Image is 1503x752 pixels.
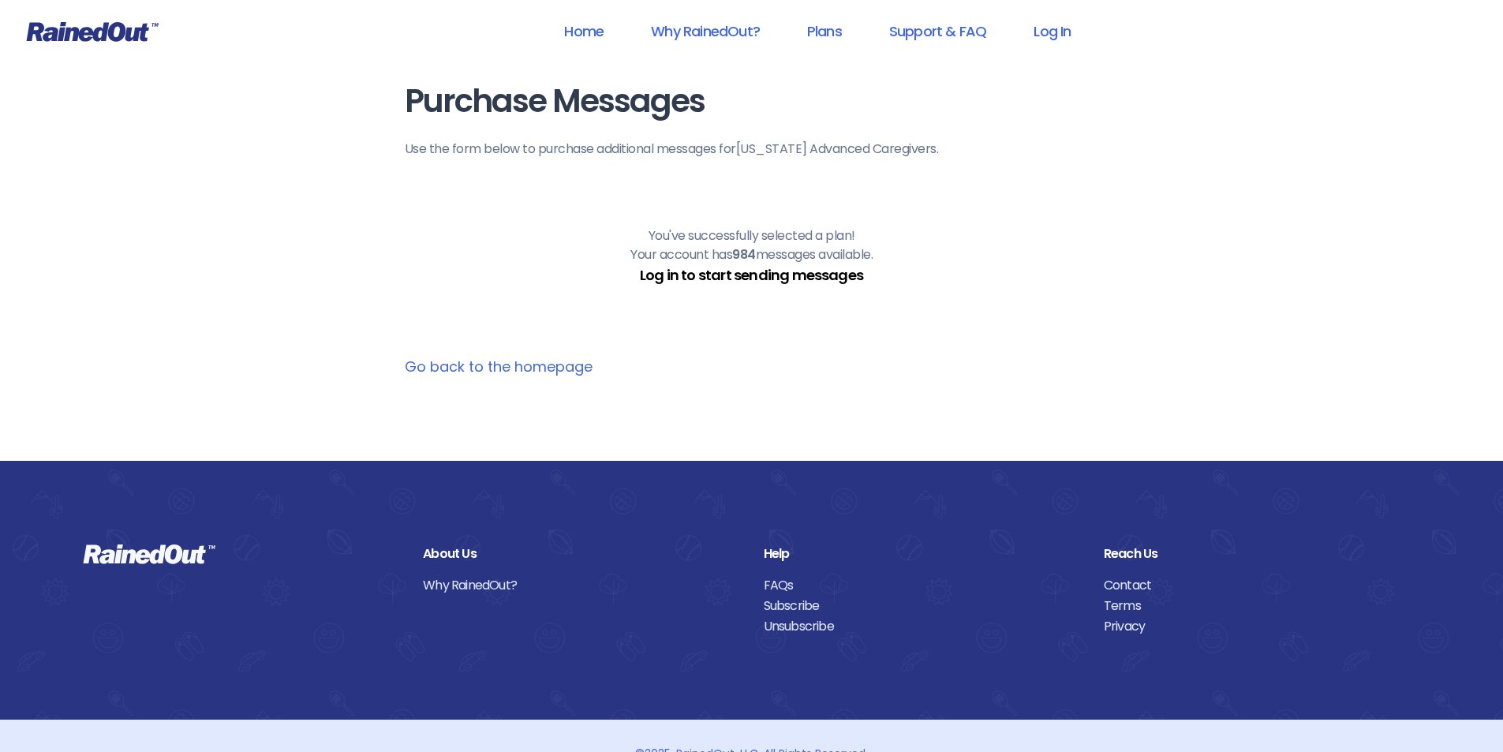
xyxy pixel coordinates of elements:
[405,357,593,376] a: Go back to the homepage
[732,245,756,264] b: 984
[630,245,873,264] p: Your account has messages available.
[630,13,780,49] a: Why RainedOut?
[423,544,739,564] div: About Us
[544,13,624,49] a: Home
[764,596,1080,616] a: Subscribe
[1013,13,1091,49] a: Log In
[640,265,863,285] a: Log in to start sending messages
[764,544,1080,564] div: Help
[1104,575,1420,596] a: Contact
[649,226,855,245] p: You've successfully selected a plan!
[764,616,1080,637] a: Unsubscribe
[423,575,739,596] a: Why RainedOut?
[764,575,1080,596] a: FAQs
[1104,544,1420,564] div: Reach Us
[787,13,862,49] a: Plans
[405,84,1099,119] h1: Purchase Messages
[869,13,1007,49] a: Support & FAQ
[1104,596,1420,616] a: Terms
[1104,616,1420,637] a: Privacy
[405,140,1099,159] p: Use the form below to purchase additional messages for [US_STATE] Advanced Caregivers .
